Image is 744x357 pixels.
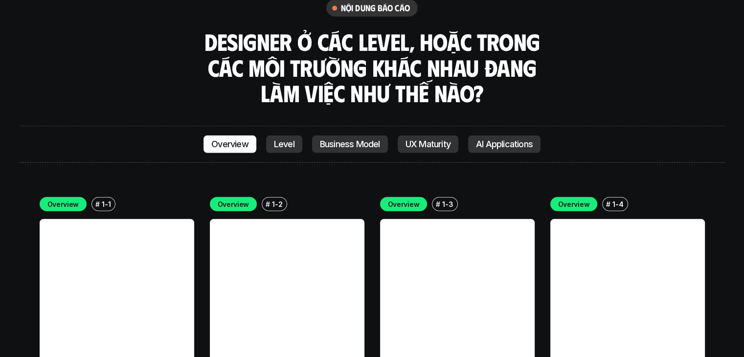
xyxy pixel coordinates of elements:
p: UX Maturity [406,139,451,149]
p: Overview [558,199,590,209]
h6: # [606,201,610,208]
p: 1-3 [442,199,453,209]
h6: nội dung báo cáo [341,2,410,14]
h6: # [436,201,440,208]
p: 1-2 [272,199,282,209]
h6: # [95,201,100,208]
p: Level [274,139,294,149]
h3: Designer ở các level, hoặc trong các môi trường khác nhau đang làm việc như thế nào? [201,29,543,106]
a: UX Maturity [398,135,458,153]
p: Overview [388,199,420,209]
p: AI Applications [476,139,533,149]
a: Business Model [312,135,388,153]
h6: # [266,201,270,208]
p: Overview [211,139,248,149]
a: Level [266,135,302,153]
a: Overview [203,135,256,153]
p: Overview [218,199,249,209]
p: 1-1 [102,199,111,209]
a: AI Applications [468,135,541,153]
p: 1-4 [612,199,623,209]
p: Overview [47,199,79,209]
p: Business Model [320,139,380,149]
